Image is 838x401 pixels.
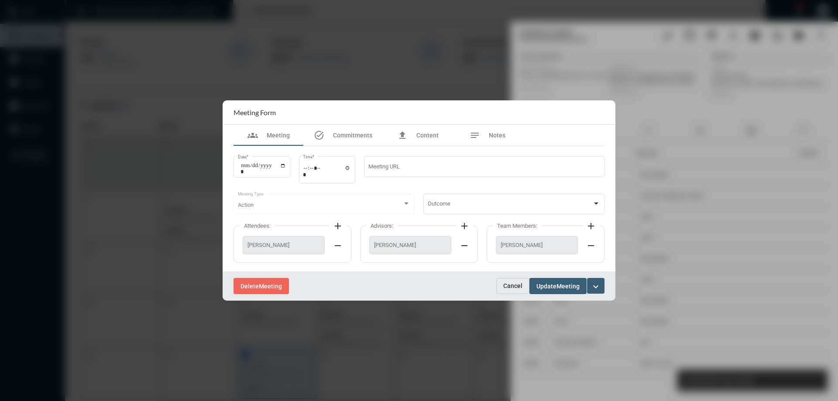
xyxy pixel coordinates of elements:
mat-icon: task_alt [314,130,324,141]
span: Content [416,132,439,139]
span: Meeting [259,283,282,290]
span: Action [238,202,254,208]
button: Cancel [496,278,529,294]
mat-icon: remove [333,240,343,251]
mat-icon: file_upload [397,130,408,141]
span: Notes [489,132,505,139]
span: Delete [240,283,259,290]
button: DeleteMeeting [234,278,289,294]
button: UpdateMeeting [529,278,587,294]
span: Cancel [503,282,522,289]
span: [PERSON_NAME] [374,242,446,248]
span: Commitments [333,132,372,139]
mat-icon: add [459,221,470,231]
span: Meeting [556,283,580,290]
span: [PERSON_NAME] [501,242,573,248]
mat-icon: expand_more [591,281,601,292]
mat-icon: remove [586,240,596,251]
mat-icon: remove [459,240,470,251]
label: Attendees: [240,223,275,229]
h2: Meeting Form [234,108,276,117]
label: Advisors: [366,223,398,229]
mat-icon: add [586,221,596,231]
span: Meeting [267,132,290,139]
span: Update [536,283,556,290]
label: Team Members: [493,223,542,229]
mat-icon: add [333,221,343,231]
mat-icon: notes [470,130,480,141]
span: [PERSON_NAME] [247,242,320,248]
mat-icon: groups [247,130,258,141]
